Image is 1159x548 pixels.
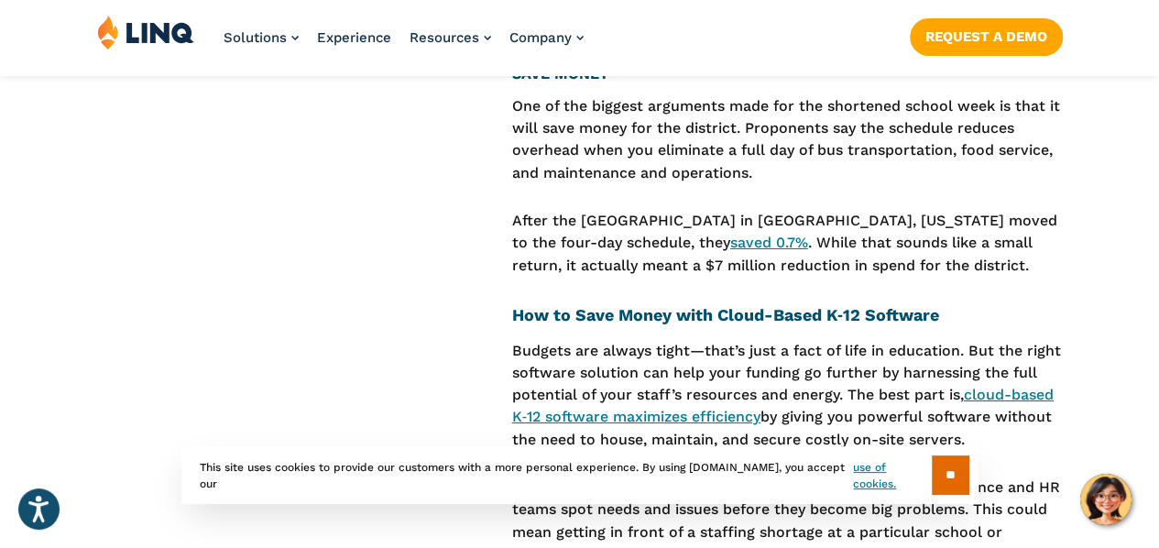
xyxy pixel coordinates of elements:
span: Resources [410,29,479,46]
p: After the [GEOGRAPHIC_DATA] in [GEOGRAPHIC_DATA], [US_STATE] moved to the four-day schedule, they... [512,210,1063,277]
a: Resources [410,29,491,46]
span: Company [509,29,572,46]
div: This site uses cookies to provide our customers with a more personal experience. By using [DOMAIN... [181,446,979,504]
button: Hello, have a question? Let’s chat. [1080,474,1132,525]
a: Experience [317,29,391,46]
nav: Button Navigation [910,15,1063,55]
nav: Primary Navigation [224,15,584,75]
h3: How to Save Money with Cloud-Based K‑12 Software [512,302,1063,327]
p: Budgets are always tight—that’s just a fact of life in education. But the right software solution... [512,340,1063,452]
a: Solutions [224,29,299,46]
span: Solutions [224,29,287,46]
a: saved 0.7% [730,234,808,251]
a: Company [509,29,584,46]
img: LINQ | K‑12 Software [97,15,194,49]
a: use of cookies. [853,459,931,492]
p: One of the biggest arguments made for the shortened school week is that it will save money for th... [512,95,1063,184]
a: Request a Demo [910,18,1063,55]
